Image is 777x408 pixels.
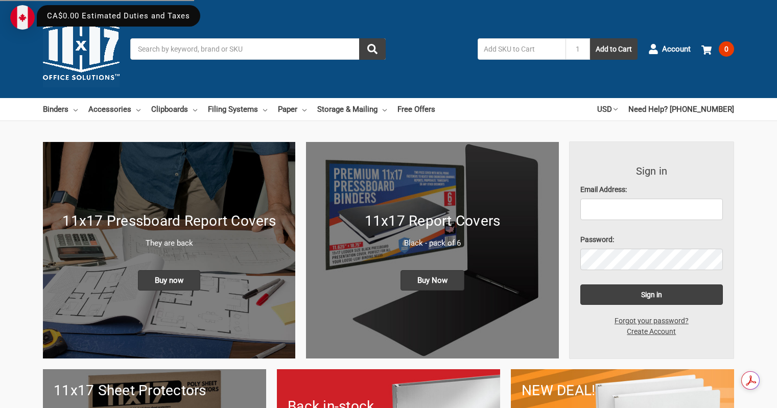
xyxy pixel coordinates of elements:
a: Need Help? [PHONE_NUMBER] [628,98,734,121]
a: New 11x17 Pressboard Binders 11x17 Pressboard Report Covers They are back Buy now [43,142,295,358]
a: Account [648,36,691,62]
a: 0 [701,36,734,62]
h1: 11x17 Pressboard Report Covers [54,210,285,232]
label: Email Address: [580,184,723,195]
iframe: Google Customer Reviews [693,380,777,408]
a: Storage & Mailing [317,98,387,121]
a: Paper [278,98,307,121]
a: Binders [43,98,78,121]
h1: 11x17 Report Covers [317,210,548,232]
label: Password: [580,234,723,245]
p: They are back [54,237,285,249]
input: Sign in [580,284,723,305]
a: Forgot your password? [609,316,694,326]
span: Buy now [138,270,200,291]
h1: NEW DEAL! [522,380,723,401]
h1: 11x17 Sheet Protectors [54,380,255,401]
a: Create Account [621,326,681,337]
a: Clipboards [151,98,197,121]
a: 11x17 Report Covers 11x17 Report Covers Black - pack of 6 Buy Now [306,142,558,358]
a: Free Offers [397,98,435,121]
a: USD [597,98,618,121]
h3: Sign in [580,163,723,179]
a: Accessories [88,98,140,121]
input: Add SKU to Cart [478,38,566,60]
span: Buy Now [401,270,464,291]
span: Account [662,43,691,55]
p: Black - pack of 6 [317,237,548,249]
img: 11x17 Report Covers [306,142,558,358]
img: New 11x17 Pressboard Binders [43,142,295,358]
a: Filing Systems [208,98,267,121]
input: Search by keyword, brand or SKU [130,38,386,60]
button: Add to Cart [590,38,638,60]
div: CA$0.00 Estimated Duties and Taxes [37,5,200,27]
img: 11x17.com [43,11,120,87]
img: duty and tax information for Canada [10,5,35,30]
span: 0 [719,41,734,57]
